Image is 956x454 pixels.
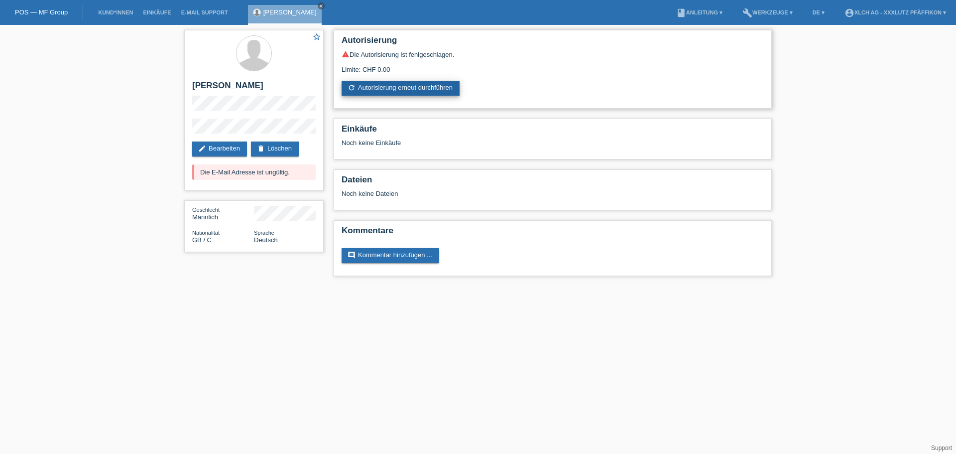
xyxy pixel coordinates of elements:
span: Vereinigtes Königreich / C / 04.08.2009 [192,236,212,244]
a: Kund*innen [93,9,138,15]
a: Einkäufe [138,9,176,15]
a: account_circleXLCH AG - XXXLutz Pfäffikon ▾ [839,9,951,15]
div: Noch keine Einkäufe [342,139,764,154]
i: close [319,3,324,8]
i: account_circle [844,8,854,18]
i: warning [342,50,350,58]
a: DE ▾ [808,9,830,15]
div: Die E-Mail Adresse ist ungültig. [192,164,316,180]
a: E-Mail Support [176,9,233,15]
a: close [318,2,325,9]
a: commentKommentar hinzufügen ... [342,248,439,263]
h2: Dateien [342,175,764,190]
span: Deutsch [254,236,278,244]
h2: Einkäufe [342,124,764,139]
i: refresh [348,84,356,92]
span: Nationalität [192,230,220,236]
span: Geschlecht [192,207,220,213]
div: Männlich [192,206,254,221]
h2: Kommentare [342,226,764,241]
h2: [PERSON_NAME] [192,81,316,96]
i: build [742,8,752,18]
div: Die Autorisierung ist fehlgeschlagen. [342,50,764,58]
i: delete [257,145,265,152]
a: refreshAutorisierung erneut durchführen [342,81,460,96]
a: star_border [312,32,321,43]
span: Sprache [254,230,274,236]
i: edit [198,145,206,152]
i: comment [348,251,356,259]
a: buildWerkzeuge ▾ [737,9,798,15]
i: star_border [312,32,321,41]
i: book [676,8,686,18]
div: Noch keine Dateien [342,190,646,197]
a: [PERSON_NAME] [263,8,317,16]
div: Limite: CHF 0.00 [342,58,764,73]
a: POS — MF Group [15,8,68,16]
a: editBearbeiten [192,142,247,156]
a: bookAnleitung ▾ [671,9,727,15]
a: deleteLöschen [251,142,299,156]
a: Support [931,445,952,452]
h2: Autorisierung [342,35,764,50]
